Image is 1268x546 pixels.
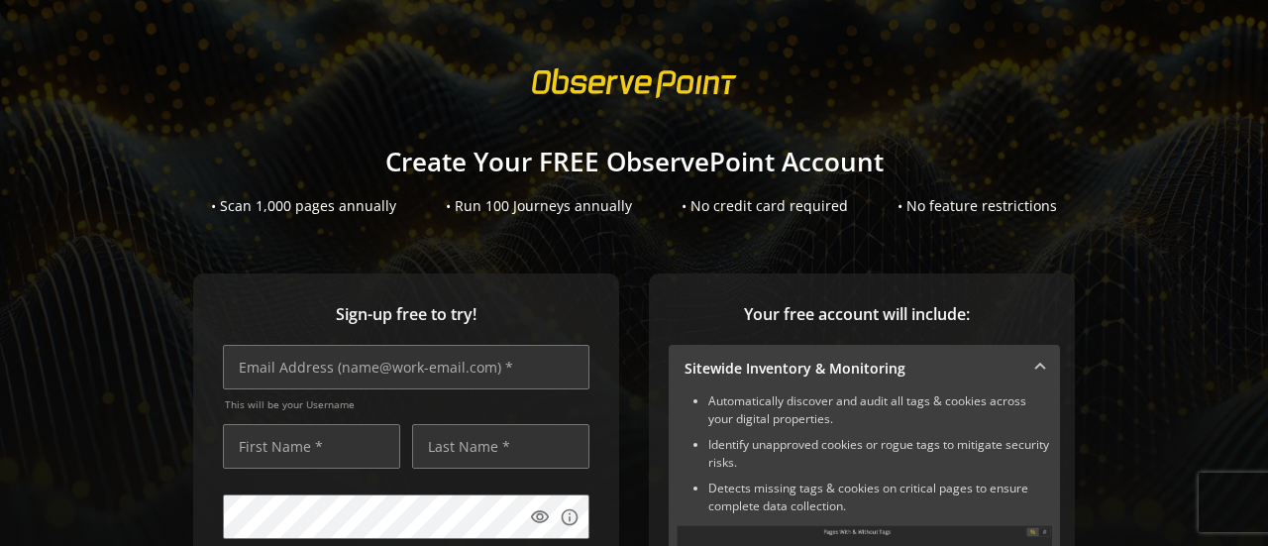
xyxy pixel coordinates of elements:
[225,397,589,411] span: This will be your Username
[898,196,1057,216] div: • No feature restrictions
[669,345,1060,392] mat-expansion-panel-header: Sitewide Inventory & Monitoring
[223,303,589,326] span: Sign-up free to try!
[682,196,848,216] div: • No credit card required
[446,196,632,216] div: • Run 100 Journeys annually
[708,436,1052,472] li: Identify unapproved cookies or rogue tags to mitigate security risks.
[669,303,1045,326] span: Your free account will include:
[412,424,589,469] input: Last Name *
[685,359,1020,379] mat-panel-title: Sitewide Inventory & Monitoring
[223,424,400,469] input: First Name *
[708,480,1052,515] li: Detects missing tags & cookies on critical pages to ensure complete data collection.
[530,507,550,527] mat-icon: visibility
[211,196,396,216] div: • Scan 1,000 pages annually
[560,507,580,527] mat-icon: info
[708,392,1052,428] li: Automatically discover and audit all tags & cookies across your digital properties.
[223,345,589,389] input: Email Address (name@work-email.com) *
